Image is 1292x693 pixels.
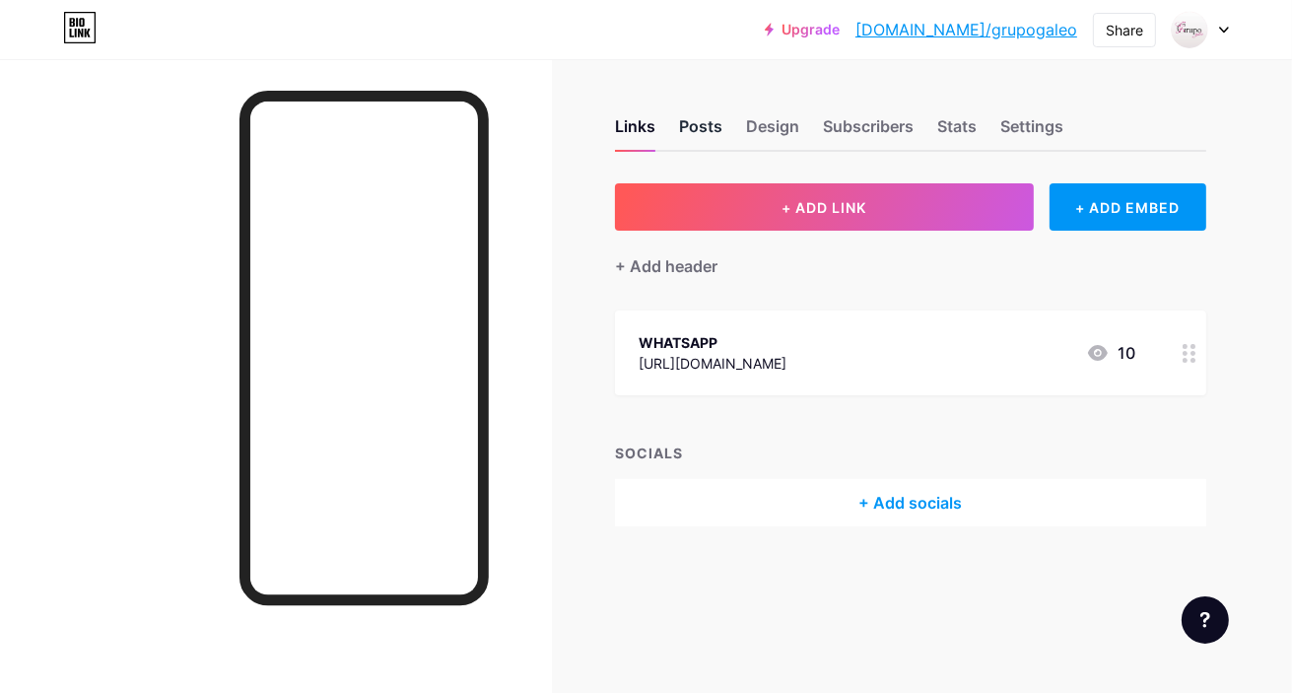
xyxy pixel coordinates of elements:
[1050,183,1206,231] div: + ADD EMBED
[746,114,799,150] div: Design
[615,479,1206,526] div: + Add socials
[615,114,655,150] div: Links
[615,254,717,278] div: + Add header
[1000,114,1063,150] div: Settings
[765,22,840,37] a: Upgrade
[1106,20,1143,40] div: Share
[782,199,866,216] span: + ADD LINK
[823,114,914,150] div: Subscribers
[615,183,1034,231] button: + ADD LINK
[1171,11,1208,48] img: grupogaleo
[937,114,977,150] div: Stats
[679,114,722,150] div: Posts
[1086,341,1135,365] div: 10
[615,443,1206,463] div: SOCIALS
[855,18,1077,41] a: [DOMAIN_NAME]/grupogaleo
[639,353,786,374] div: [URL][DOMAIN_NAME]
[639,332,786,353] div: WHATSAPP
